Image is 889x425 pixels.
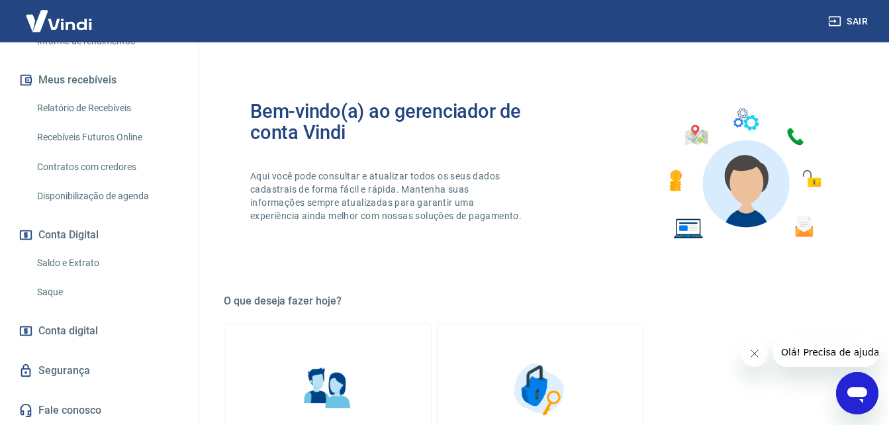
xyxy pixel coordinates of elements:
[16,1,102,41] img: Vindi
[8,9,111,20] span: Olá! Precisa de ajuda?
[32,250,182,277] a: Saldo e Extrato
[32,124,182,151] a: Recebíveis Futuros Online
[825,9,873,34] button: Sair
[32,154,182,181] a: Contratos com credores
[507,356,573,422] img: Segurança
[16,356,182,385] a: Segurança
[32,183,182,210] a: Disponibilização de agenda
[250,169,524,222] p: Aqui você pode consultar e atualizar todos os seus dados cadastrais de forma fácil e rápida. Mant...
[16,396,182,425] a: Fale conosco
[295,356,361,422] img: Informações pessoais
[16,66,182,95] button: Meus recebíveis
[657,101,831,247] img: Imagem de um avatar masculino com diversos icones exemplificando as funcionalidades do gerenciado...
[32,95,182,122] a: Relatório de Recebíveis
[16,220,182,250] button: Conta Digital
[32,279,182,306] a: Saque
[16,316,182,346] a: Conta digital
[224,295,857,308] h5: O que deseja fazer hoje?
[773,338,878,367] iframe: Mensagem da empresa
[741,340,768,367] iframe: Fechar mensagem
[836,372,878,414] iframe: Botão para abrir a janela de mensagens
[250,101,541,143] h2: Bem-vindo(a) ao gerenciador de conta Vindi
[38,322,98,340] span: Conta digital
